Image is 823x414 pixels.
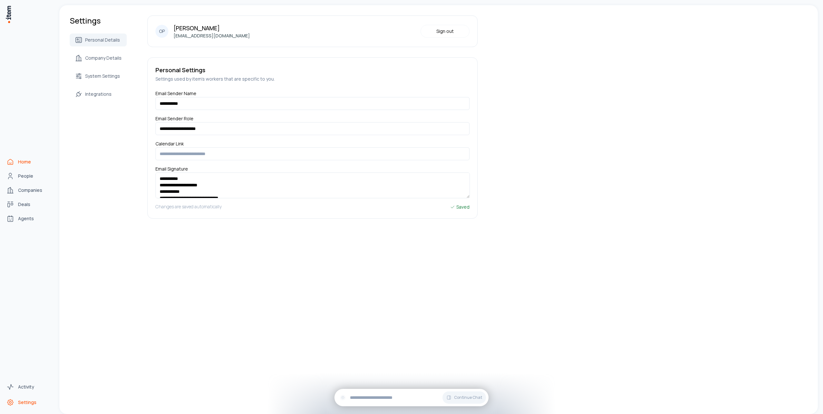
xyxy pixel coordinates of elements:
[174,33,250,39] p: [EMAIL_ADDRESS][DOMAIN_NAME]
[85,73,120,79] span: System Settings
[4,155,53,168] a: Home
[18,215,34,222] span: Agents
[4,380,53,393] a: Activity
[70,15,127,26] h1: Settings
[155,115,193,124] label: Email Sender Role
[155,166,188,174] label: Email Signature
[454,395,482,400] span: Continue Chat
[4,170,53,182] a: People
[155,203,222,211] h5: Changes are saved automatically
[70,88,127,101] a: Integrations
[18,159,31,165] span: Home
[155,90,196,99] label: Email Sender Name
[18,201,30,208] span: Deals
[155,76,470,82] h5: Settings used by item's workers that are specific to you.
[85,37,120,43] span: Personal Details
[18,384,34,390] span: Activity
[155,141,184,149] label: Calendar Link
[421,25,470,38] button: Sign out
[18,187,42,193] span: Companies
[334,389,489,406] div: Continue Chat
[4,396,53,409] a: Settings
[18,399,36,406] span: Settings
[155,25,168,38] div: OP
[70,34,127,46] a: Personal Details
[450,203,470,211] div: Saved
[70,52,127,64] a: Company Details
[174,24,250,33] p: [PERSON_NAME]
[85,91,112,97] span: Integrations
[155,65,470,74] h5: Personal Settings
[4,212,53,225] a: Agents
[4,184,53,197] a: Companies
[18,173,33,179] span: People
[4,198,53,211] a: Deals
[70,70,127,83] a: System Settings
[85,55,122,61] span: Company Details
[442,391,486,404] button: Continue Chat
[5,5,12,24] img: Item Brain Logo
